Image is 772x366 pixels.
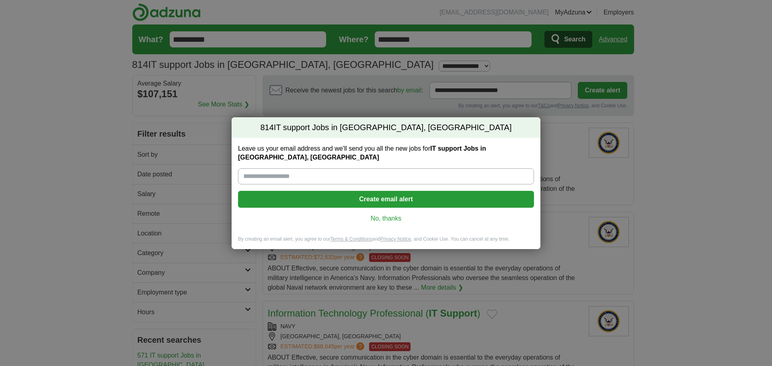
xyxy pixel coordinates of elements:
a: Terms & Conditions [330,236,372,242]
div: By creating an email alert, you agree to our and , and Cookie Use. You can cancel at any time. [232,236,540,249]
button: Create email alert [238,191,534,208]
label: Leave us your email address and we'll send you all the new jobs for [238,144,534,162]
span: 814 [260,122,273,133]
a: Privacy Notice [380,236,411,242]
a: No, thanks [244,214,528,223]
h2: IT support Jobs in [GEOGRAPHIC_DATA], [GEOGRAPHIC_DATA] [232,117,540,138]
